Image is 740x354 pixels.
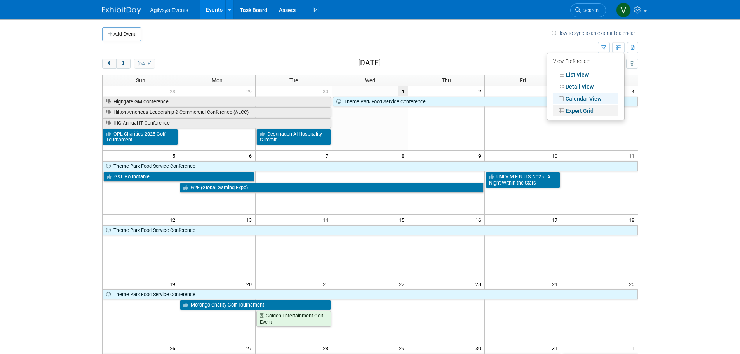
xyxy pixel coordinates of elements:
[322,279,332,289] span: 21
[553,93,618,104] a: Calendar View
[246,279,255,289] span: 20
[477,86,484,96] span: 2
[475,215,484,225] span: 16
[553,81,618,92] a: Detail View
[246,215,255,225] span: 13
[103,129,178,145] a: OPL Charities 2025 Golf Tournament
[180,183,484,193] a: G2E (Global Gaming Expo)
[134,59,155,69] button: [DATE]
[486,172,560,188] a: UNLV M.E.N.U.S. 2025 - A Night Within the Stars
[322,215,332,225] span: 14
[150,7,188,13] span: Agilysys Events
[398,343,408,353] span: 29
[136,77,145,84] span: Sun
[169,86,179,96] span: 28
[103,289,638,300] a: Theme Park Food Service Conference
[552,30,638,36] a: How to sync to an external calendar...
[616,3,631,17] img: Vaitiare Munoz
[631,343,638,353] span: 1
[551,215,561,225] span: 17
[103,172,254,182] a: G&L Roundtable
[103,118,331,128] a: IHG Annual IT Conference
[212,77,223,84] span: Mon
[325,151,332,160] span: 7
[581,7,599,13] span: Search
[398,279,408,289] span: 22
[553,69,618,80] a: List View
[322,343,332,353] span: 28
[246,343,255,353] span: 27
[365,77,375,84] span: Wed
[103,225,638,235] a: Theme Park Food Service Conference
[333,97,638,107] a: Theme Park Food Service Conference
[180,300,331,310] a: Morongo Charity Golf Tournament
[626,59,638,69] button: myCustomButton
[102,27,141,41] button: Add Event
[103,97,331,107] a: Highgate GM Conference
[358,59,381,67] h2: [DATE]
[169,343,179,353] span: 26
[628,215,638,225] span: 18
[570,3,606,17] a: Search
[442,77,451,84] span: Thu
[256,311,331,327] a: Golden Entertainment Golf Event
[553,105,618,116] a: Expert Grid
[631,86,638,96] span: 4
[520,77,526,84] span: Fri
[246,86,255,96] span: 29
[551,151,561,160] span: 10
[102,7,141,14] img: ExhibitDay
[398,215,408,225] span: 15
[102,59,117,69] button: prev
[553,56,618,68] div: View Preference:
[103,107,331,117] a: Hilton Americas Leadership & Commercial Conference (ALCC)
[322,86,332,96] span: 30
[628,151,638,160] span: 11
[256,129,331,145] a: Destination AI Hospitality Summit
[475,343,484,353] span: 30
[551,343,561,353] span: 31
[551,279,561,289] span: 24
[630,61,635,66] i: Personalize Calendar
[116,59,131,69] button: next
[401,151,408,160] span: 8
[103,161,638,171] a: Theme Park Food Service Conference
[172,151,179,160] span: 5
[248,151,255,160] span: 6
[398,86,408,96] span: 1
[628,279,638,289] span: 25
[169,215,179,225] span: 12
[475,279,484,289] span: 23
[289,77,298,84] span: Tue
[169,279,179,289] span: 19
[477,151,484,160] span: 9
